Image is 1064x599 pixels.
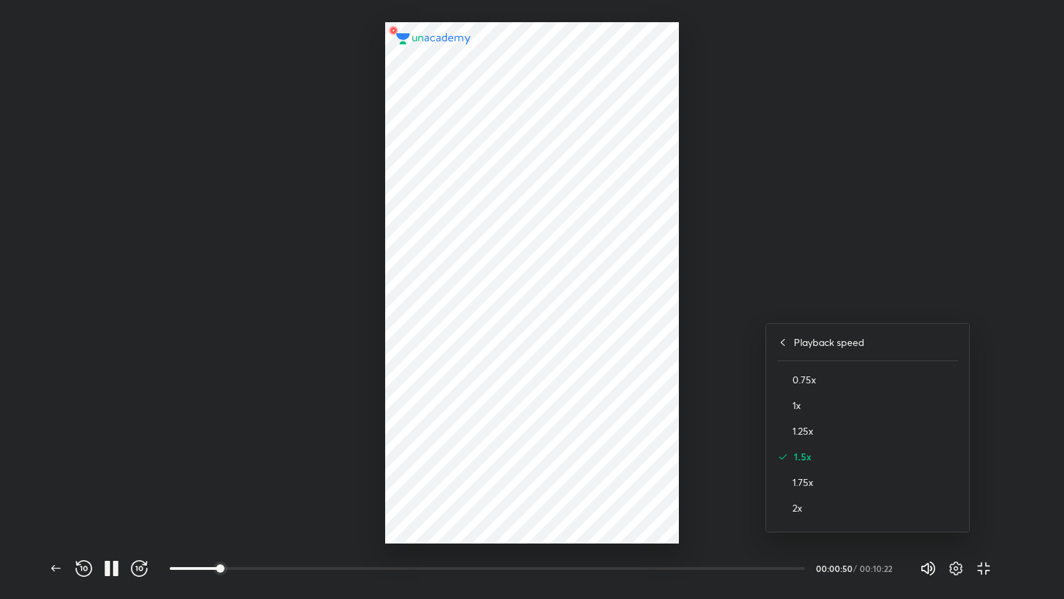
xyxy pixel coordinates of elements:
h4: 1.5x [794,449,958,464]
h4: 1.25x [792,424,958,438]
img: activeRate.6640ab9b.svg [777,451,788,462]
h4: 2x [792,501,958,515]
h4: 1x [792,398,958,413]
h4: 1.75x [792,475,958,489]
h4: 0.75x [792,372,958,387]
h4: Playback speed [794,335,864,349]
